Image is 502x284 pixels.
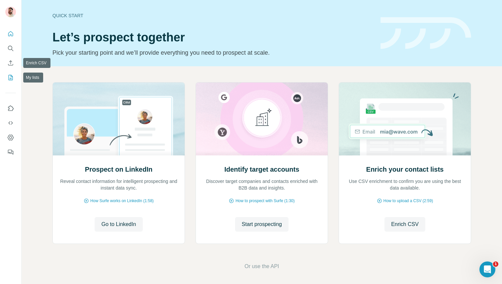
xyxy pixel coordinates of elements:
[244,262,279,270] button: Or use the API
[5,72,16,84] button: My lists
[5,132,16,143] button: Dashboard
[52,48,373,57] p: Pick your starting point and we’ll provide everything you need to prospect at scale.
[5,146,16,158] button: Feedback
[52,31,373,44] h1: Let’s prospect together
[52,12,373,19] div: Quick start
[384,217,425,232] button: Enrich CSV
[5,102,16,114] button: Use Surfe on LinkedIn
[85,165,152,174] h2: Prospect on LinkedIn
[101,220,136,228] span: Go to LinkedIn
[5,117,16,129] button: Use Surfe API
[5,57,16,69] button: Enrich CSV
[52,83,185,155] img: Prospect on LinkedIn
[479,261,495,277] iframe: Intercom live chat
[95,217,142,232] button: Go to LinkedIn
[366,165,444,174] h2: Enrich your contact lists
[235,217,289,232] button: Start prospecting
[391,220,419,228] span: Enrich CSV
[224,165,299,174] h2: Identify target accounts
[196,83,328,155] img: Identify target accounts
[235,198,294,204] span: How to prospect with Surfe (1:30)
[5,42,16,54] button: Search
[59,178,178,191] p: Reveal contact information for intelligent prospecting and instant data sync.
[380,17,471,49] img: banner
[5,7,16,17] img: Avatar
[203,178,321,191] p: Discover target companies and contacts enriched with B2B data and insights.
[5,28,16,40] button: Quick start
[383,198,433,204] span: How to upload a CSV (2:59)
[90,198,154,204] span: How Surfe works on LinkedIn (1:58)
[346,178,464,191] p: Use CSV enrichment to confirm you are using the best data available.
[242,220,282,228] span: Start prospecting
[493,261,498,267] span: 1
[339,83,471,155] img: Enrich your contact lists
